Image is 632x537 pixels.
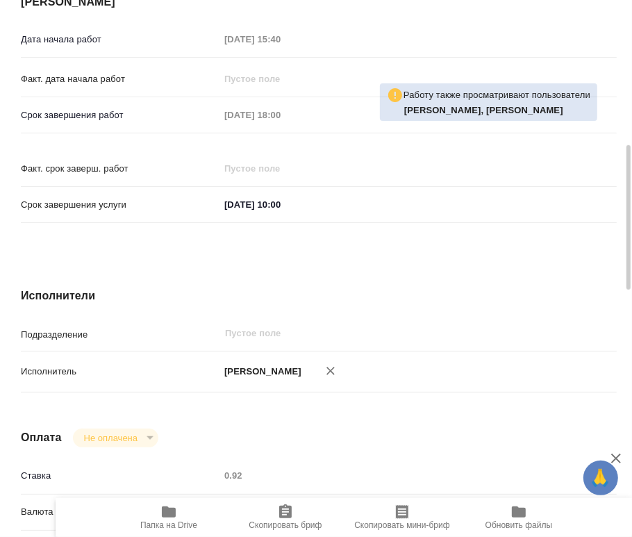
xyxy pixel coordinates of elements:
span: Скопировать бриф [249,520,322,530]
span: 🙏 [589,463,613,493]
h4: Исполнители [21,288,617,304]
span: Скопировать мини-бриф [354,520,449,530]
button: Скопировать бриф [227,498,344,537]
input: Пустое поле [219,105,341,125]
button: Обновить файлы [460,498,577,537]
input: Пустое поле [219,29,341,49]
p: Факт. срок заверш. работ [21,162,219,176]
p: Валюта [21,505,219,519]
button: 🙏 [583,461,618,495]
p: Срок завершения услуги [21,198,219,212]
input: Пустое поле [219,158,341,179]
p: Горшкова Валентина, Атминис Кристина [404,104,590,117]
p: Срок завершения работ [21,108,219,122]
button: Удалить исполнителя [315,356,346,386]
span: Папка на Drive [140,520,197,530]
button: Папка на Drive [110,498,227,537]
input: Пустое поле [224,325,584,342]
button: Скопировать мини-бриф [344,498,460,537]
input: Пустое поле [219,69,341,89]
p: [PERSON_NAME] [219,365,301,379]
p: Подразделение [21,328,219,342]
button: Не оплачена [80,432,142,444]
div: Не оплачена [73,429,158,447]
b: [PERSON_NAME], [PERSON_NAME] [404,105,563,115]
p: Ставка [21,469,219,483]
span: Обновить файлы [485,520,553,530]
p: Факт. дата начала работ [21,72,219,86]
p: Работу также просматривают пользователи [404,88,590,102]
input: ✎ Введи что-нибудь [219,195,341,215]
p: Дата начала работ [21,33,219,47]
input: Пустое поле [219,465,617,486]
p: Исполнитель [21,365,219,379]
h4: Оплата [21,429,62,446]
